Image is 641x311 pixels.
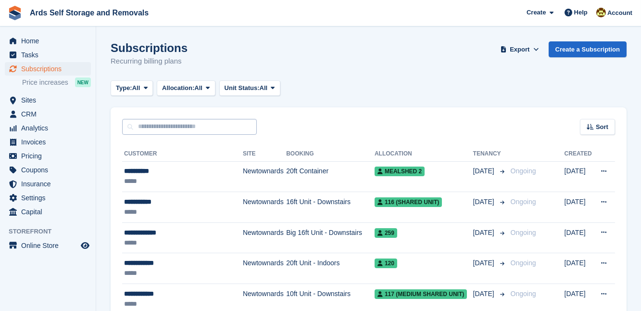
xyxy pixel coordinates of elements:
a: menu [5,93,91,107]
span: Pricing [21,149,79,163]
a: menu [5,239,91,252]
td: [DATE] [565,161,594,192]
span: Mealshed 2 [375,167,425,176]
th: Booking [286,146,375,162]
span: Capital [21,205,79,219]
span: Tasks [21,48,79,62]
span: All [194,83,202,93]
th: Tenancy [473,146,507,162]
a: menu [5,205,91,219]
span: Invoices [21,135,79,149]
button: Allocation: All [157,80,215,96]
span: Ongoing [511,198,536,206]
span: Settings [21,191,79,205]
a: menu [5,177,91,191]
td: Big 16ft Unit - Downstairs [286,222,375,253]
a: Create a Subscription [549,41,627,57]
span: Ongoing [511,290,536,298]
span: Storefront [9,227,96,236]
button: Unit Status: All [219,80,280,96]
td: Newtownards [243,192,286,223]
span: Ongoing [511,259,536,267]
img: stora-icon-8386f47178a22dfd0bd8f6a31ec36ba5ce8667c1dd55bd0f319d3a0aa187defe.svg [8,6,22,20]
span: Allocation: [162,83,194,93]
a: Preview store [79,240,91,251]
span: Type: [116,83,132,93]
span: Ongoing [511,167,536,175]
span: Sites [21,93,79,107]
span: Subscriptions [21,62,79,76]
span: Export [510,45,529,54]
a: Price increases NEW [22,77,91,88]
td: Newtownards [243,161,286,192]
a: menu [5,135,91,149]
span: Analytics [21,121,79,135]
a: menu [5,121,91,135]
span: 120 [375,259,397,268]
a: menu [5,62,91,76]
button: Type: All [111,80,153,96]
td: Newtownards [243,253,286,284]
th: Site [243,146,286,162]
span: [DATE] [473,166,496,176]
th: Allocation [375,146,473,162]
a: menu [5,149,91,163]
img: Mark McFerran [596,8,606,17]
a: menu [5,107,91,121]
span: [DATE] [473,228,496,238]
td: 20ft Container [286,161,375,192]
span: Ongoing [511,229,536,236]
span: [DATE] [473,289,496,299]
h1: Subscriptions [111,41,188,54]
td: [DATE] [565,222,594,253]
td: 20ft Unit - Indoors [286,253,375,284]
span: Create [527,8,546,17]
span: Home [21,34,79,48]
span: Coupons [21,163,79,177]
th: Created [565,146,594,162]
span: 116 (shared unit) [375,197,442,207]
td: [DATE] [565,253,594,284]
span: [DATE] [473,197,496,207]
td: 16ft Unit - Downstairs [286,192,375,223]
span: Sort [596,122,608,132]
span: Price increases [22,78,68,87]
span: All [260,83,268,93]
a: menu [5,163,91,177]
span: Unit Status: [225,83,260,93]
div: NEW [75,78,91,87]
a: Ards Self Storage and Removals [26,5,152,21]
a: menu [5,48,91,62]
span: CRM [21,107,79,121]
a: menu [5,34,91,48]
span: 117 (medium shared unit) [375,289,467,299]
span: Insurance [21,177,79,191]
span: Online Store [21,239,79,252]
a: menu [5,191,91,205]
th: Customer [122,146,243,162]
span: All [132,83,140,93]
span: Help [574,8,588,17]
span: Account [607,8,632,18]
p: Recurring billing plans [111,56,188,67]
span: 259 [375,228,397,238]
span: [DATE] [473,258,496,268]
td: Newtownards [243,222,286,253]
button: Export [499,41,541,57]
td: [DATE] [565,192,594,223]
